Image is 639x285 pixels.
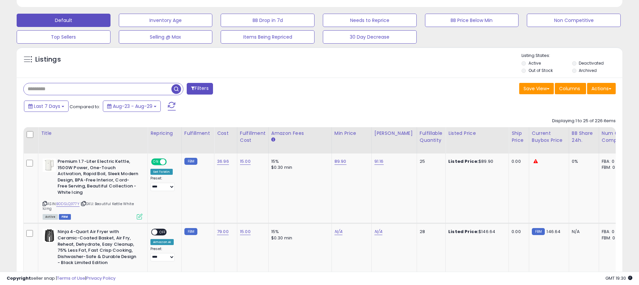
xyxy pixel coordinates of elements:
button: Needs to Reprice [323,14,417,27]
b: Premium 1.7-Liter Electric Kettle, 1500W Power, One-Touch Activation, Rapid Boil, Sleek Modern De... [58,158,138,197]
div: Listed Price [448,130,506,137]
p: Listing States: [522,53,622,59]
div: Amazon AI [150,239,174,245]
div: Current Buybox Price [532,130,566,144]
button: Columns [555,83,586,94]
button: Last 7 Days [24,101,69,112]
div: FBM: 0 [602,235,624,241]
span: 146.64 [546,228,560,235]
div: [PERSON_NAME] [374,130,414,137]
div: FBA: 0 [602,158,624,164]
button: Default [17,14,110,27]
div: 25 [420,158,440,164]
div: Amazon Fees [271,130,329,137]
div: Set To Min [150,169,173,175]
button: BB Drop in 7d [221,14,315,27]
a: 89.90 [334,158,346,165]
span: 2025-09-6 19:30 GMT [605,275,632,281]
b: Listed Price: [448,228,479,235]
button: Actions [587,83,616,94]
div: N/A [572,229,594,235]
a: Privacy Policy [86,275,115,281]
button: 30 Day Decrease [323,30,417,44]
div: 0.00 [512,229,524,235]
span: OFF [157,229,168,235]
img: 31cupGhjHAL._SL40_.jpg [43,158,56,172]
div: Num of Comp. [602,130,626,144]
label: Deactivated [579,60,604,66]
div: 15% [271,158,326,164]
a: B0DSLQ377Y [56,201,80,207]
div: Preset: [150,176,176,191]
b: Ninja 4-Quart Air Fryer with Ceramic-Coated Basket, Air Fry, Reheat, Dehydrate, Easy Cleanup, 75%... [58,229,138,267]
div: Displaying 1 to 25 of 226 items [552,118,616,124]
span: All listings currently available for purchase on Amazon [43,214,58,220]
span: ON [152,159,160,165]
label: Out of Stock [529,68,553,73]
img: 31H0b1ABTHL._SL40_.jpg [43,229,56,242]
button: Inventory Age [119,14,213,27]
button: Filters [187,83,213,95]
button: BB Price Below Min [425,14,519,27]
div: seller snap | | [7,275,115,282]
a: N/A [334,228,342,235]
div: FBM: 0 [602,164,624,170]
b: Listed Price: [448,158,479,164]
div: 15% [271,229,326,235]
button: Non Competitive [527,14,621,27]
a: N/A [374,228,382,235]
button: Selling @ Max [119,30,213,44]
div: Fulfillable Quantity [420,130,443,144]
div: Ship Price [512,130,526,144]
small: FBM [532,228,545,235]
div: $89.90 [448,158,504,164]
div: Min Price [334,130,369,137]
a: 79.00 [217,228,229,235]
a: 91.16 [374,158,384,165]
span: FBM [59,214,71,220]
span: Compared to: [70,104,100,110]
div: Fulfillment [184,130,211,137]
div: Title [41,130,145,137]
button: Top Sellers [17,30,110,44]
h5: Listings [35,55,61,64]
button: Save View [519,83,554,94]
a: Terms of Use [57,275,85,281]
button: Items Being Repriced [221,30,315,44]
span: OFF [166,159,176,165]
label: Archived [579,68,597,73]
div: $0.30 min [271,235,326,241]
span: | SKU: Beautiful Kettle White Icing [43,201,134,211]
label: Active [529,60,541,66]
div: 28 [420,229,440,235]
div: $146.64 [448,229,504,235]
small: FBM [184,228,197,235]
div: Fulfillment Cost [240,130,266,144]
div: $0.30 min [271,164,326,170]
a: 15.00 [240,158,251,165]
span: Columns [559,85,580,92]
div: BB Share 24h. [572,130,596,144]
button: Aug-23 - Aug-29 [103,101,161,112]
a: 36.96 [217,158,229,165]
span: Last 7 Days [34,103,60,110]
div: Repricing [150,130,179,137]
div: ASIN: [43,158,142,219]
span: Aug-23 - Aug-29 [113,103,152,110]
div: 0% [572,158,594,164]
small: Amazon Fees. [271,137,275,143]
div: Cost [217,130,234,137]
small: FBM [184,158,197,165]
div: FBA: 0 [602,229,624,235]
div: 0.00 [512,158,524,164]
strong: Copyright [7,275,31,281]
a: 15.00 [240,228,251,235]
div: Preset: [150,247,176,262]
